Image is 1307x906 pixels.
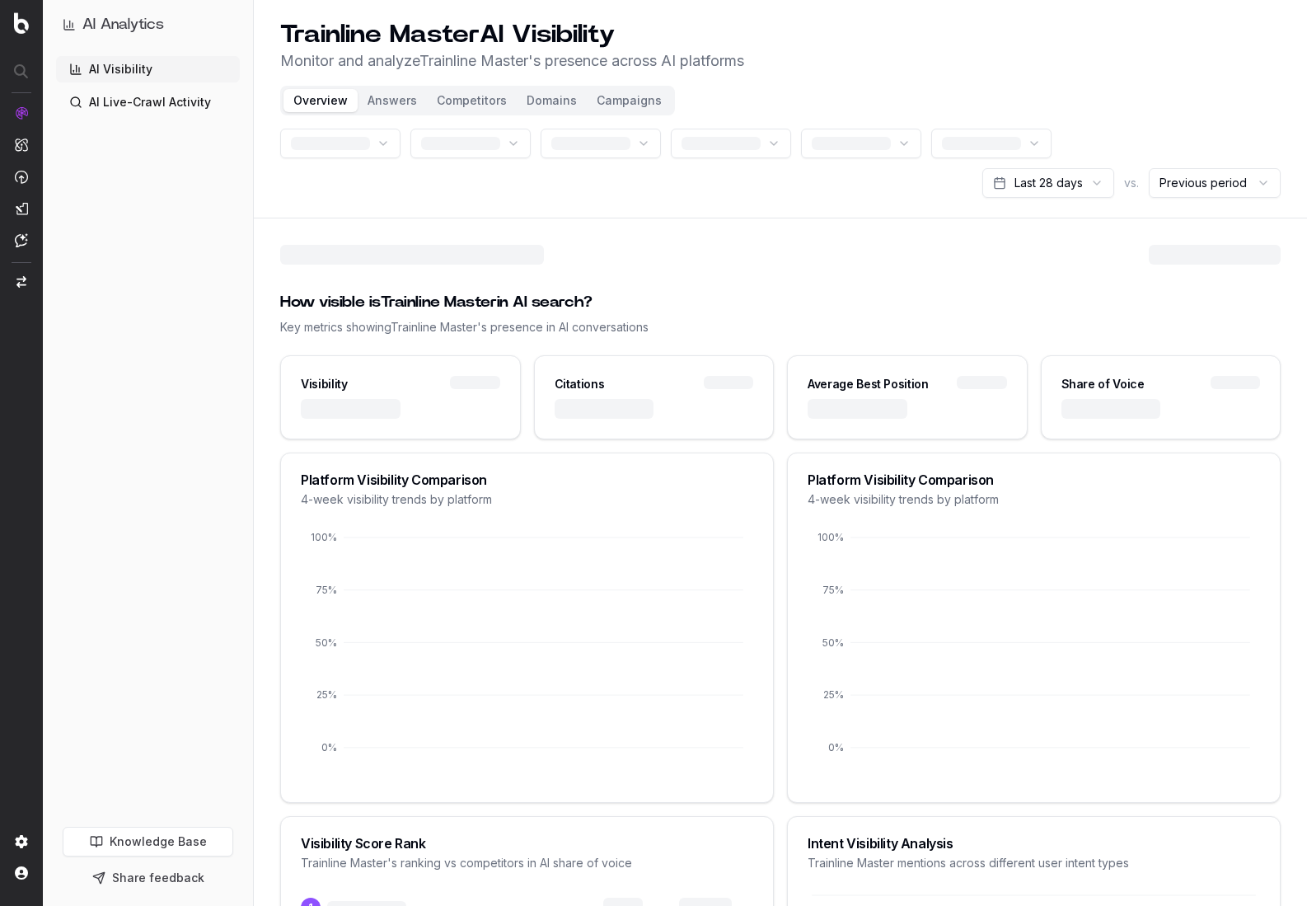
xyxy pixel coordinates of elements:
img: Intelligence [15,138,28,152]
tspan: 100% [817,531,844,543]
button: Domains [517,89,587,112]
tspan: 0% [828,741,844,753]
button: Share feedback [63,863,233,893]
img: Setting [15,835,28,848]
img: Botify logo [14,12,29,34]
a: AI Live-Crawl Activity [56,89,240,115]
div: Trainline Master mentions across different user intent types [808,855,1260,871]
div: Key metrics showing Trainline Master 's presence in AI conversations [280,319,1281,336]
div: Average Best Position [808,376,929,392]
tspan: 50% [822,636,844,649]
button: Overview [283,89,358,112]
tspan: 75% [822,584,844,596]
tspan: 100% [311,531,337,543]
p: Monitor and analyze Trainline Master 's presence across AI platforms [280,49,744,73]
div: Visibility [301,376,348,392]
img: Activation [15,170,28,184]
button: AI Analytics [63,13,233,36]
button: Answers [358,89,427,112]
h1: Trainline Master AI Visibility [280,20,744,49]
button: Competitors [427,89,517,112]
span: vs. [1124,175,1139,191]
img: Analytics [15,106,28,120]
a: AI Visibility [56,56,240,82]
div: Trainline Master 's ranking vs competitors in AI share of voice [301,855,753,871]
img: My account [15,866,28,880]
button: Campaigns [587,89,672,112]
div: How visible is Trainline Master in AI search? [280,291,1281,314]
h1: AI Analytics [82,13,164,36]
a: Knowledge Base [63,827,233,857]
img: Switch project [16,276,26,288]
div: 4-week visibility trends by platform [301,491,753,508]
img: Studio [15,202,28,215]
div: Share of Voice [1061,376,1145,392]
div: Citations [555,376,605,392]
div: Visibility Score Rank [301,837,753,850]
tspan: 0% [321,741,337,753]
div: 4-week visibility trends by platform [808,491,1260,508]
div: Intent Visibility Analysis [808,837,1260,850]
tspan: 25% [316,688,337,701]
div: Platform Visibility Comparison [301,473,753,486]
tspan: 50% [316,636,337,649]
div: Platform Visibility Comparison [808,473,1260,486]
tspan: 75% [316,584,337,596]
img: Assist [15,233,28,247]
tspan: 25% [823,688,844,701]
